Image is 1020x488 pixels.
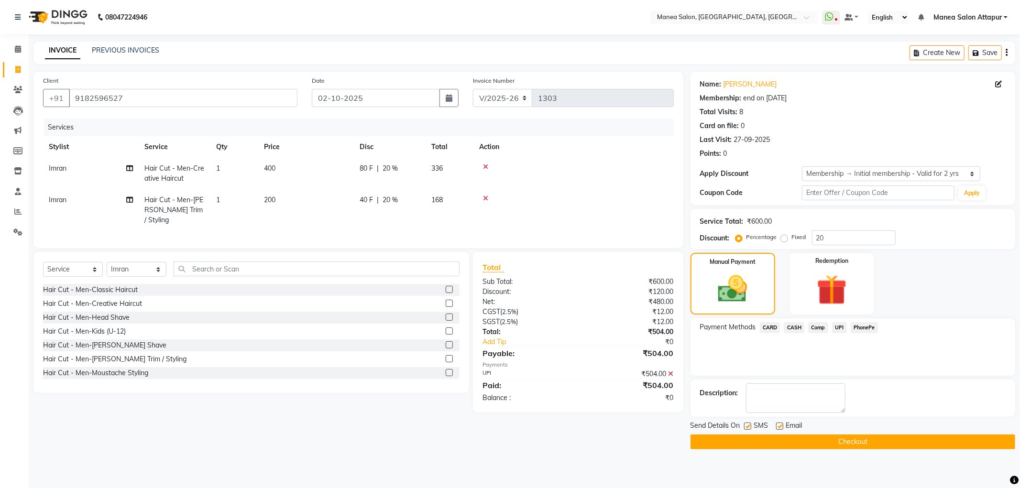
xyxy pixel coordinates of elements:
[832,322,847,333] span: UPI
[700,169,802,179] div: Apply Discount
[43,354,186,364] div: Hair Cut - Men-[PERSON_NAME] Trim / Styling
[933,12,1002,22] span: Manea Salon Attapur
[578,380,681,391] div: ₹504.00
[24,4,90,31] img: logo
[578,277,681,287] div: ₹600.00
[734,135,770,145] div: 27-09-2025
[502,318,516,325] span: 2.5%
[700,107,738,117] div: Total Visits:
[784,322,804,333] span: CASH
[43,299,142,309] div: Hair Cut - Men-Creative Haircut
[740,107,744,117] div: 8
[578,347,681,359] div: ₹504.00
[216,195,220,204] span: 1
[383,195,398,205] span: 20 %
[578,393,681,403] div: ₹0
[700,135,732,145] div: Last Visit:
[958,186,986,200] button: Apply
[578,297,681,307] div: ₹480.00
[691,421,740,433] span: Send Details On
[710,258,756,266] label: Manual Payment
[578,327,681,337] div: ₹504.00
[808,322,828,333] span: Comp
[968,45,1002,60] button: Save
[44,119,681,136] div: Services
[851,322,878,333] span: PhonePe
[483,262,505,272] span: Total
[92,46,159,54] a: PREVIOUS INVOICES
[360,195,373,205] span: 40 F
[700,121,739,131] div: Card on file:
[700,93,742,103] div: Membership:
[43,136,139,158] th: Stylist
[792,233,806,241] label: Fixed
[815,257,848,265] label: Redemption
[700,217,744,227] div: Service Total:
[786,421,802,433] span: Email
[45,42,80,59] a: INVOICE
[105,4,147,31] b: 08047224946
[43,368,148,378] div: Hair Cut - Men-Moustache Styling
[264,164,275,173] span: 400
[741,121,745,131] div: 0
[43,313,130,323] div: Hair Cut - Men-Head Shave
[700,233,730,243] div: Discount:
[724,79,777,89] a: [PERSON_NAME]
[910,45,965,60] button: Create New
[483,317,500,326] span: SGST
[475,393,578,403] div: Balance :
[475,337,595,347] a: Add Tip
[354,136,426,158] th: Disc
[744,93,787,103] div: end on [DATE]
[258,136,354,158] th: Price
[595,337,681,347] div: ₹0
[483,307,500,316] span: CGST
[700,188,802,198] div: Coupon Code
[312,76,325,85] label: Date
[709,272,757,306] img: _cash.svg
[210,136,258,158] th: Qty
[43,89,70,107] button: +91
[431,195,443,204] span: 168
[49,195,66,204] span: Imran
[139,136,210,158] th: Service
[475,307,578,317] div: ( )
[475,287,578,297] div: Discount:
[475,317,578,327] div: ( )
[264,195,275,204] span: 200
[724,149,727,159] div: 0
[802,185,955,200] input: Enter Offer / Coupon Code
[691,434,1015,449] button: Checkout
[377,195,379,205] span: |
[377,163,379,174] span: |
[807,271,856,309] img: _gift.svg
[578,307,681,317] div: ₹12.00
[475,297,578,307] div: Net:
[144,164,204,183] span: Hair Cut - Men-Creative Haircut
[754,421,768,433] span: SMS
[475,369,578,379] div: UPI
[144,195,203,224] span: Hair Cut - Men-[PERSON_NAME] Trim / Styling
[473,76,515,85] label: Invoice Number
[43,285,138,295] div: Hair Cut - Men-Classic Haircut
[475,327,578,337] div: Total:
[700,79,722,89] div: Name:
[475,277,578,287] div: Sub Total:
[502,308,516,315] span: 2.5%
[174,261,460,276] input: Search or Scan
[578,317,681,327] div: ₹12.00
[483,361,674,369] div: Payments
[746,233,777,241] label: Percentage
[475,380,578,391] div: Paid:
[578,287,681,297] div: ₹120.00
[700,388,738,398] div: Description:
[383,163,398,174] span: 20 %
[360,163,373,174] span: 80 F
[747,217,772,227] div: ₹600.00
[475,347,578,359] div: Payable:
[69,89,297,107] input: Search by Name/Mobile/Email/Code
[49,164,66,173] span: Imran
[760,322,780,333] span: CARD
[578,369,681,379] div: ₹504.00
[473,136,674,158] th: Action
